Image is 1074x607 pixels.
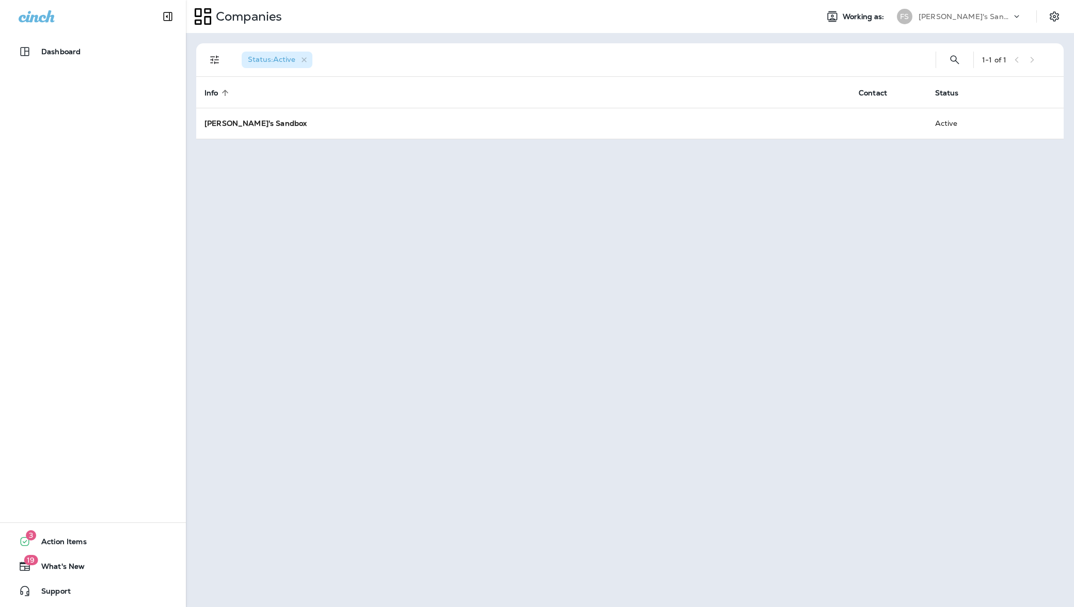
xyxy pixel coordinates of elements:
strong: [PERSON_NAME]'s Sandbox [204,119,307,128]
p: [PERSON_NAME]'s Sandbox [919,12,1012,21]
button: Settings [1045,7,1064,26]
span: What's New [31,562,85,575]
button: Search Companies [944,50,965,70]
button: 19What's New [10,556,176,577]
button: Collapse Sidebar [153,6,182,27]
div: FS [897,9,912,24]
span: Support [31,587,71,599]
div: Status:Active [242,52,312,68]
span: Status [935,88,972,97]
span: Info [204,89,218,97]
p: Companies [212,9,282,24]
span: Info [204,88,232,97]
span: 19 [24,555,38,565]
span: Status : Active [248,55,295,64]
button: Dashboard [10,41,176,62]
button: 3Action Items [10,531,176,552]
span: Action Items [31,537,87,550]
p: Dashboard [41,47,81,56]
span: Status [935,89,959,97]
span: 3 [26,530,36,540]
button: Support [10,581,176,601]
div: 1 - 1 of 1 [982,56,1006,64]
td: Active [927,108,999,139]
button: Filters [204,50,225,70]
span: Contact [859,88,901,97]
span: Working as: [843,12,887,21]
span: Contact [859,89,887,97]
